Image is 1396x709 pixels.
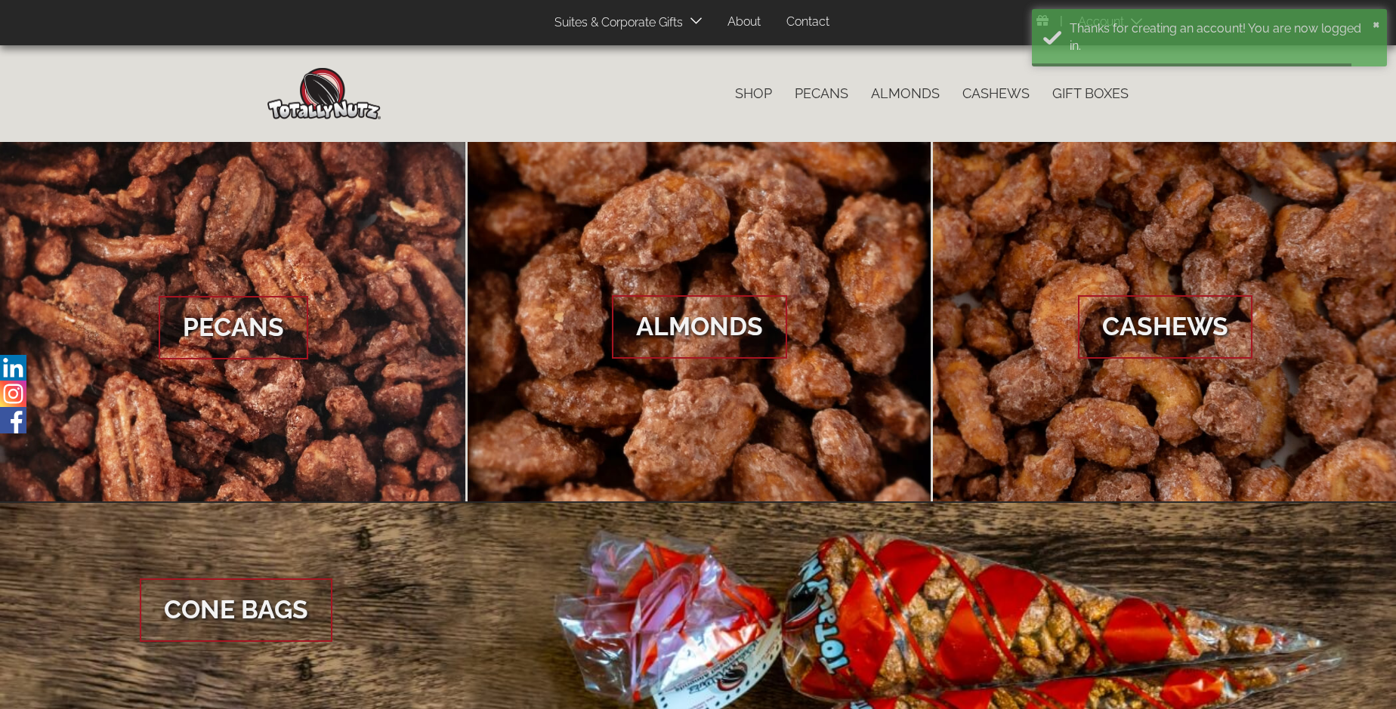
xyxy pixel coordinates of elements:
a: Suites & Corporate Gifts [543,8,687,38]
a: Almonds [860,78,951,109]
span: Almonds [612,295,787,359]
a: Cashews [951,78,1041,109]
a: Shop [724,78,783,109]
a: Almonds [468,142,931,503]
button: × [1373,16,1380,31]
a: Contact [775,8,841,37]
a: Gift Boxes [1041,78,1140,109]
img: Home [267,68,381,119]
span: Cashews [1078,295,1252,359]
span: Cone Bags [140,578,332,642]
a: Pecans [783,78,860,109]
div: Thanks for creating an account! You are now logged in. [1070,20,1368,55]
span: Pecans [159,296,308,359]
a: About [716,8,772,37]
